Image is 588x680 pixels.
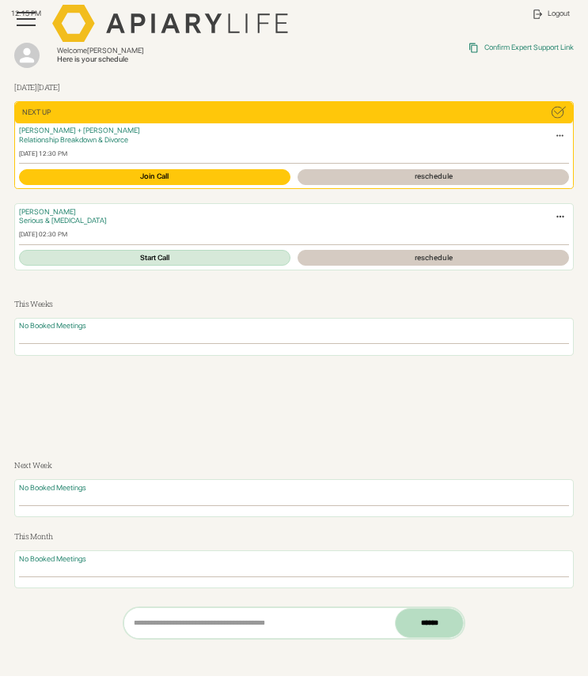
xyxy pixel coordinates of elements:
span: Serious & [MEDICAL_DATA] [19,217,107,225]
h3: Next Week [14,460,574,472]
span: No Booked Meetings [19,555,86,563]
span: No Booked Meetings [19,322,86,330]
span: [PERSON_NAME] [87,47,144,55]
h3: This Weeks [14,299,574,311]
span: [PERSON_NAME] [19,208,76,216]
div: [DATE] 02:30 PM [19,231,570,239]
span: [DATE] [37,82,60,93]
span: Relationship Breakdown & Divorce [19,136,128,144]
a: Logout [525,2,577,27]
h3: This Month [14,531,574,543]
a: reschedule [298,250,569,266]
span: No Booked Meetings [19,484,86,492]
a: Join Call [19,169,290,185]
div: Next Up [22,108,51,117]
a: reschedule [298,169,569,185]
a: Start Call [19,250,290,266]
div: Logout [548,9,570,18]
div: [DATE] 12:30 PM [19,150,570,158]
h3: [DATE] [14,82,574,94]
span: [PERSON_NAME] + [PERSON_NAME] [19,127,140,134]
div: Here is your schedule [57,55,313,64]
div: Confirm Expert Support Link [484,43,574,52]
div: Welcome [57,47,313,55]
